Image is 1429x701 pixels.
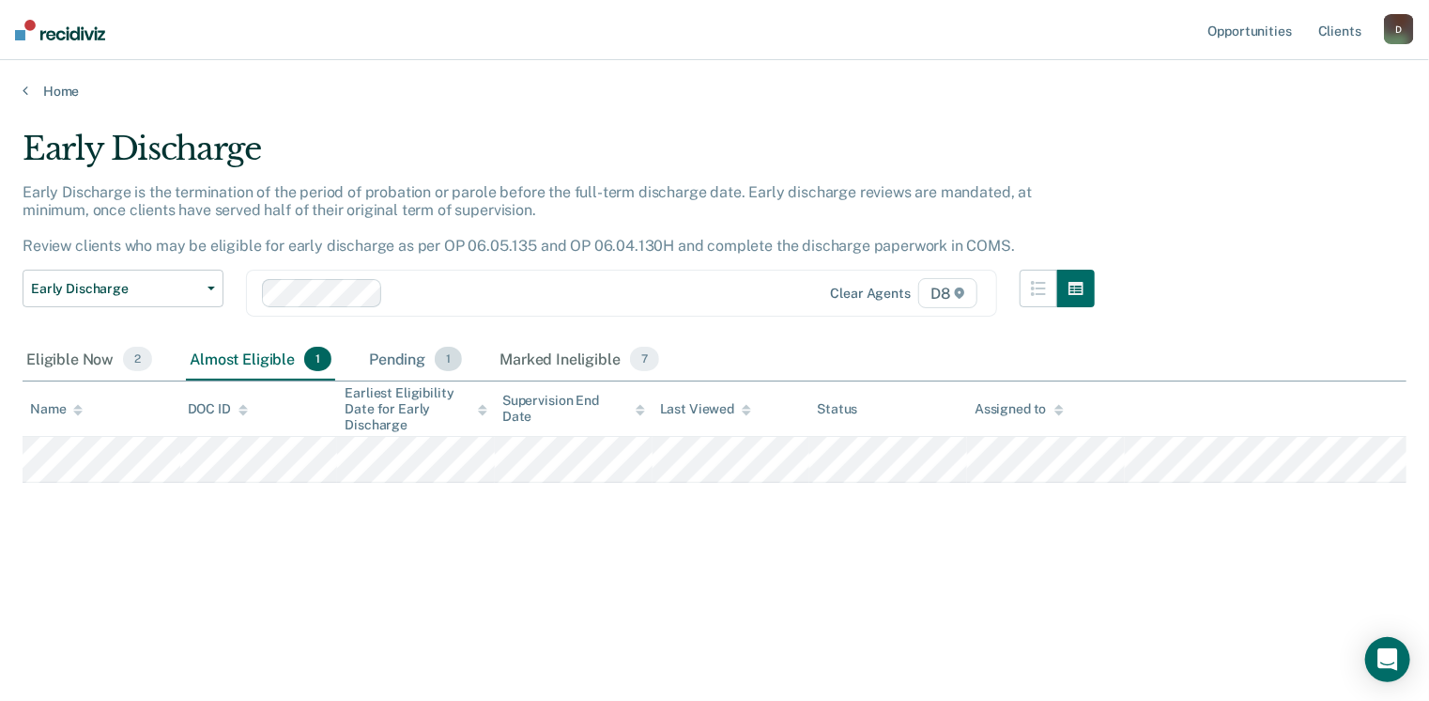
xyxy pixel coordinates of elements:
span: 1 [435,347,462,371]
div: Name [30,401,83,417]
div: Clear agents [831,286,911,302]
div: Earliest Eligibility Date for Early Discharge [345,385,487,432]
div: Almost Eligible1 [186,339,335,381]
button: Early Discharge [23,270,223,307]
img: Recidiviz [15,20,105,40]
div: Status [817,401,857,417]
div: Pending1 [365,339,466,381]
div: Supervision End Date [502,393,645,425]
span: D8 [918,278,977,308]
span: 1 [304,347,331,371]
div: Early Discharge [23,130,1095,183]
div: Marked Ineligible7 [496,339,663,381]
div: Open Intercom Messenger [1365,637,1410,682]
div: Eligible Now2 [23,339,156,381]
span: Early Discharge [31,281,200,297]
button: D [1384,14,1414,44]
div: DOC ID [188,401,248,417]
span: 7 [630,347,659,371]
div: Assigned to [975,401,1063,417]
p: Early Discharge is the termination of the period of probation or parole before the full-term disc... [23,183,1032,256]
div: Last Viewed [660,401,751,417]
a: Home [23,83,1406,100]
span: 2 [123,347,152,371]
